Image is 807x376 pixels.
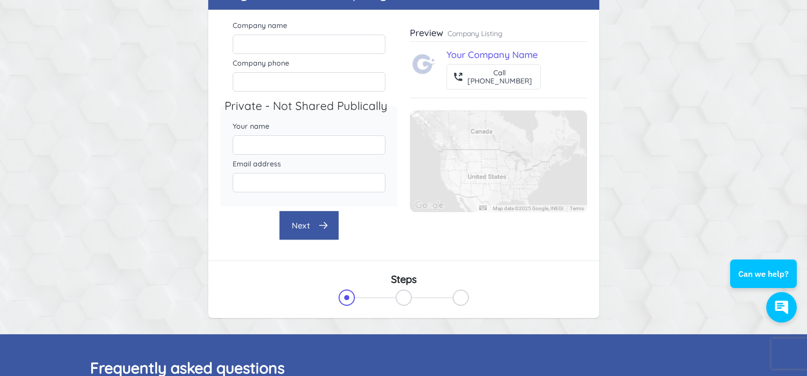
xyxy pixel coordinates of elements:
label: Company phone [233,58,385,68]
a: Open this area in Google Maps (opens a new window) [412,199,446,212]
img: Google [412,199,446,212]
div: Call [PHONE_NUMBER] [467,69,532,85]
p: Company Listing [448,28,503,39]
button: Keyboard shortcuts [479,206,486,210]
a: Terms (opens in new tab) [570,206,584,211]
legend: Private - Not Shared Publically [225,98,402,115]
button: Call[PHONE_NUMBER] [447,64,541,90]
label: Company name [233,20,385,31]
label: Email address [233,159,385,169]
a: Your Company Name [447,49,538,61]
button: Next [279,211,339,240]
h3: Preview [410,27,443,39]
span: Map data ©2025 Google, INEGI [493,206,564,211]
img: Towing.com Logo [412,52,436,76]
h3: Steps [220,273,587,285]
iframe: Conversations [723,232,807,333]
label: Your name [233,121,385,131]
